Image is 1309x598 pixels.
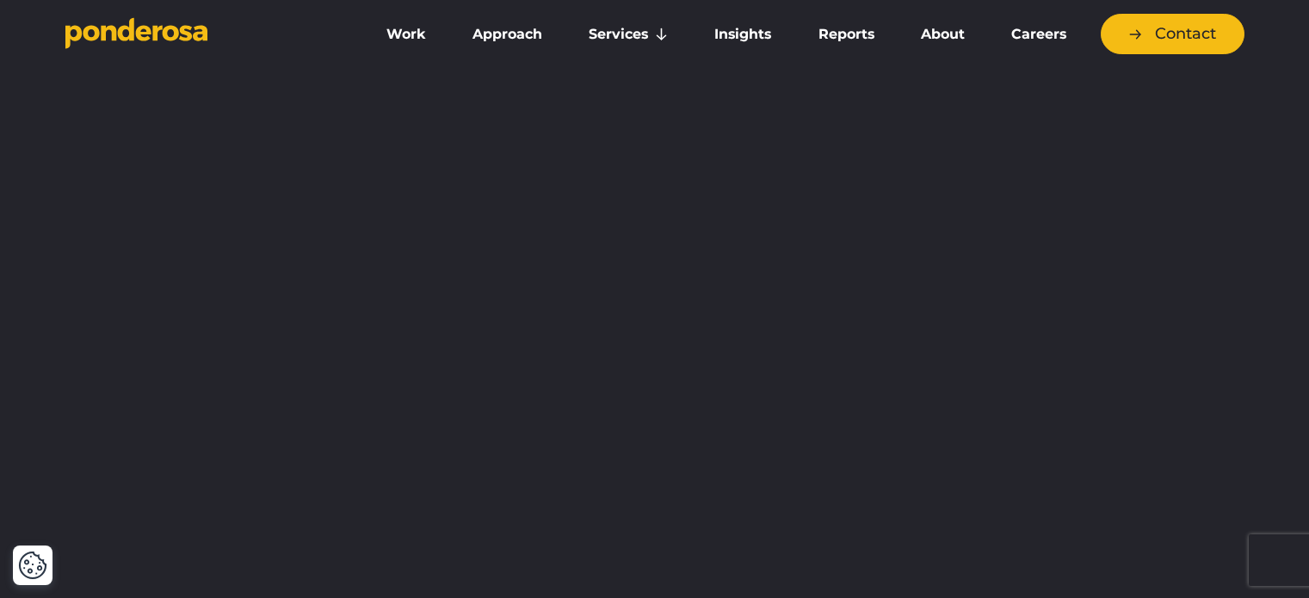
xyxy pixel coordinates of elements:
[991,16,1086,52] a: Careers
[695,16,791,52] a: Insights
[453,16,562,52] a: Approach
[799,16,894,52] a: Reports
[569,16,688,52] a: Services
[18,551,47,580] button: Cookie Settings
[367,16,446,52] a: Work
[901,16,985,52] a: About
[1101,14,1244,54] a: Contact
[18,551,47,580] img: Revisit consent button
[65,17,341,52] a: Go to homepage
